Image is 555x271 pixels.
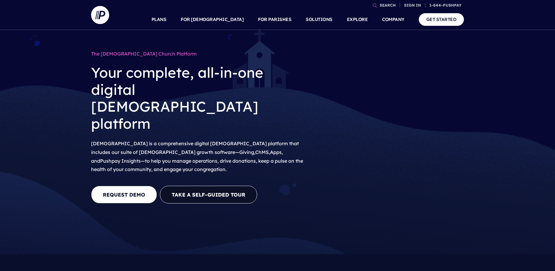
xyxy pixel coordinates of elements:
a: COMPANY [382,9,404,30]
span: [DEMOGRAPHIC_DATA] is a comprehensive digital [DEMOGRAPHIC_DATA] platform that includes our suite... [91,140,303,172]
a: EXPLORE [347,9,368,30]
a: FOR [DEMOGRAPHIC_DATA] [181,9,244,30]
a: Apps [270,149,282,155]
a: SOLUTIONS [306,9,333,30]
a: Take A Self-Guided Tour [160,186,257,203]
h1: The [DEMOGRAPHIC_DATA] Church Platform [91,48,305,59]
a: PLANS [152,9,167,30]
a: FOR PARISHES [258,9,291,30]
a: Giving [239,149,254,155]
a: ChMS [255,149,269,155]
a: REQUEST DEMO [91,186,157,203]
a: GET STARTED [419,13,464,26]
a: Pushpay Insights [100,158,141,164]
h2: Your complete, all-in-one digital [DEMOGRAPHIC_DATA] platform [91,59,305,137]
